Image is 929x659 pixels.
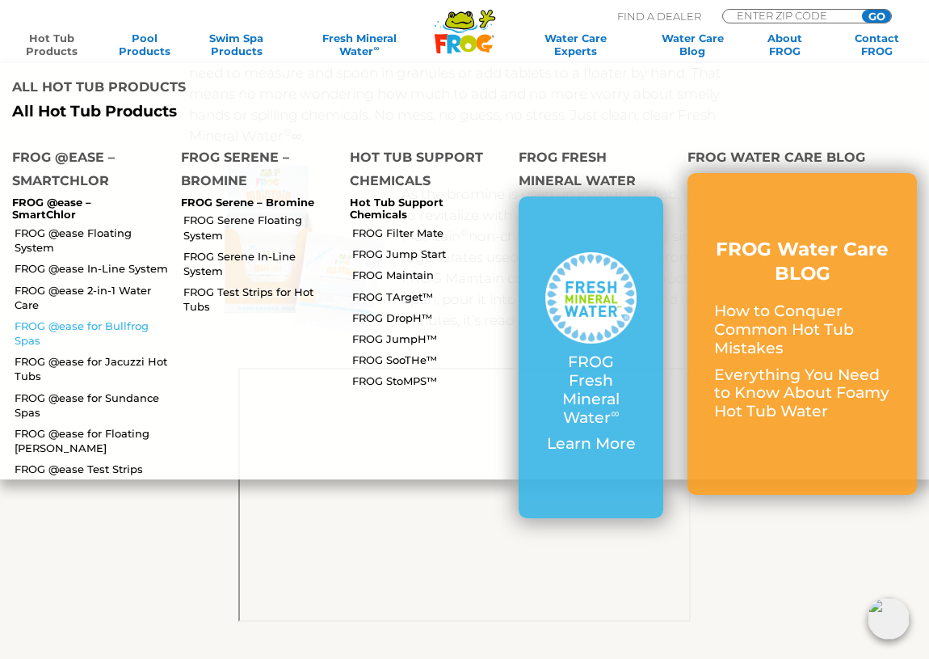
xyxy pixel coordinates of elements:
a: FROG @ease for Bullfrog Spas [15,319,169,348]
a: FROG StoMPS™ [352,374,507,388]
a: Water CareBlog [657,32,729,57]
a: FROG @ease Floating System [15,226,169,255]
a: FROG TArget™ [352,289,507,304]
p: FROG Serene – Bromine [181,196,326,209]
a: FROG DropH™ [352,310,507,325]
a: FROG @ease Test Strips [15,462,169,476]
a: FROG Test Strips for Hot Tubs [183,285,338,314]
p: Find A Dealer [617,9,701,23]
a: AboutFROG [749,32,821,57]
a: Hot Tub Support Chemicals [350,196,443,222]
h4: Hot Tub Support Chemicals [350,146,494,196]
a: Fresh MineralWater∞ [293,32,427,57]
sup: ∞ [611,406,619,420]
a: Swim SpaProducts [200,32,272,57]
sup: ∞ [373,44,379,53]
h4: FROG @ease – SmartChlor [12,146,157,196]
a: FROG Serene Floating System [183,213,338,242]
a: FROG @ease for Jacuzzi Hot Tubs [15,354,169,383]
a: FROG JumpH™ [352,332,507,346]
p: How to Conquer Common Hot Tub Mistakes [714,302,890,357]
a: FROG Filter Mate [352,226,507,240]
a: FROG @ease for Sundance Spas [15,391,169,420]
a: All Hot Tub Products [12,103,452,121]
p: Everything You Need to Know About Foamy Hot Tub Water [714,366,890,421]
p: Learn More [545,435,637,454]
a: FROG @ease for Floating [PERSON_NAME] [15,426,169,455]
input: Zip Code Form [735,10,844,21]
p: FROG @ease – SmartChlor [12,196,157,222]
a: Water CareExperts [515,32,637,57]
h4: FROG Fresh Mineral Water [519,146,663,196]
a: PoolProducts [108,32,180,57]
h3: FROG Water Care BLOG [714,238,890,286]
a: FROG Jump Start [352,247,507,261]
a: FROG @ease In-Line System [15,261,169,276]
a: FROG Fresh Mineral Water∞ Learn More [545,252,637,462]
p: FROG Fresh Mineral Water [545,353,637,427]
h4: FROG Serene – Bromine [181,146,326,196]
img: openIcon [868,598,910,640]
a: FROG @ease 2-in-1 Water Care [15,283,169,312]
h4: All Hot Tub Products [12,75,452,103]
input: GO [862,10,891,23]
iframe: FROG Serene® (Formerly Spa FROG) [238,368,691,622]
a: ContactFROG [841,32,913,57]
a: Hot TubProducts [16,32,88,57]
a: FROG SooTHe™ [352,353,507,367]
h4: FROG Water Care Blog [687,146,917,173]
a: FROG Serene In-Line System [183,249,338,278]
a: FROG Water Care BLOG How to Conquer Common Hot Tub Mistakes Everything You Need to Know About Foa... [714,238,890,429]
a: FROG Maintain [352,268,507,282]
